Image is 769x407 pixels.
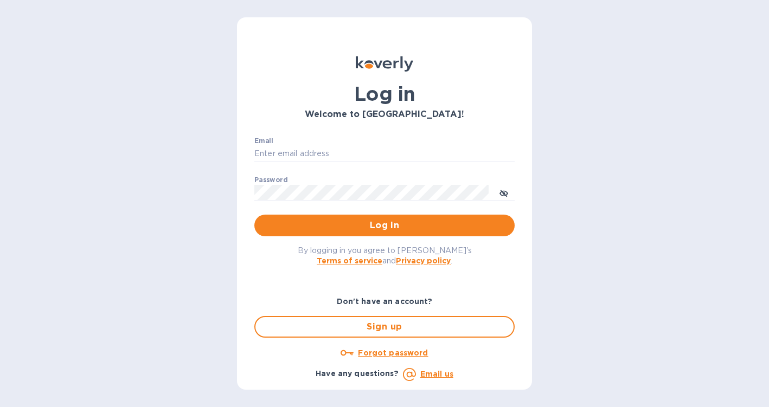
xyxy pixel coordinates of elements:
span: Sign up [264,320,505,333]
input: Enter email address [254,146,515,162]
b: Don't have an account? [337,297,433,306]
h3: Welcome to [GEOGRAPHIC_DATA]! [254,109,515,120]
button: Sign up [254,316,515,338]
a: Terms of service [317,256,382,265]
u: Forgot password [358,348,428,357]
span: Log in [263,219,506,232]
button: Log in [254,215,515,236]
a: Email us [420,370,453,378]
h1: Log in [254,82,515,105]
label: Email [254,138,273,144]
img: Koverly [356,56,413,72]
button: toggle password visibility [493,182,515,203]
span: By logging in you agree to [PERSON_NAME]'s and . [298,246,472,265]
a: Privacy policy [396,256,451,265]
b: Have any questions? [316,369,399,378]
label: Password [254,177,287,183]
